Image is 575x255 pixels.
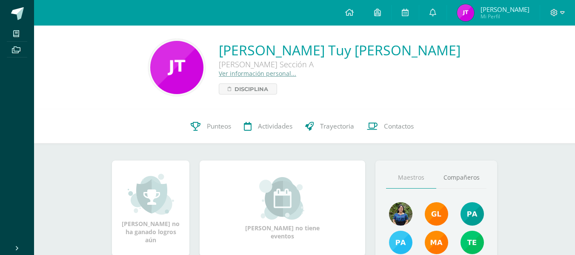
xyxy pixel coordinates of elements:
[128,173,174,215] img: achievement_small.png
[219,83,277,95] a: Disciplina
[436,167,486,189] a: Compañeros
[457,4,474,21] img: 5df3695dd98eab3a4dd2b3f75105fc8c.png
[219,41,461,59] a: [PERSON_NAME] Tuy [PERSON_NAME]
[207,122,231,131] span: Punteos
[150,41,203,94] img: 6fe173e66aa7346f5fa76a373753ba04.png
[320,122,354,131] span: Trayectoria
[461,231,484,254] img: f478d08ad3f1f0ce51b70bf43961b330.png
[360,109,420,143] a: Contactos
[481,5,529,14] span: [PERSON_NAME]
[386,167,436,189] a: Maestros
[219,59,461,69] div: [PERSON_NAME] Sección A
[258,122,292,131] span: Actividades
[389,231,412,254] img: d0514ac6eaaedef5318872dd8b40be23.png
[259,177,306,220] img: event_small.png
[240,177,325,240] div: [PERSON_NAME] no tiene eventos
[425,231,448,254] img: 560278503d4ca08c21e9c7cd40ba0529.png
[384,122,414,131] span: Contactos
[219,69,296,77] a: Ver información personal...
[461,202,484,226] img: 40c28ce654064086a0d3fb3093eec86e.png
[120,173,181,244] div: [PERSON_NAME] no ha ganado logros aún
[184,109,237,143] a: Punteos
[425,202,448,226] img: 895b5ece1ed178905445368d61b5ce67.png
[299,109,360,143] a: Trayectoria
[389,202,412,226] img: ea1e021c45f4b6377b2c1f7d95b2b569.png
[235,84,268,94] span: Disciplina
[237,109,299,143] a: Actividades
[481,13,529,20] span: Mi Perfil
